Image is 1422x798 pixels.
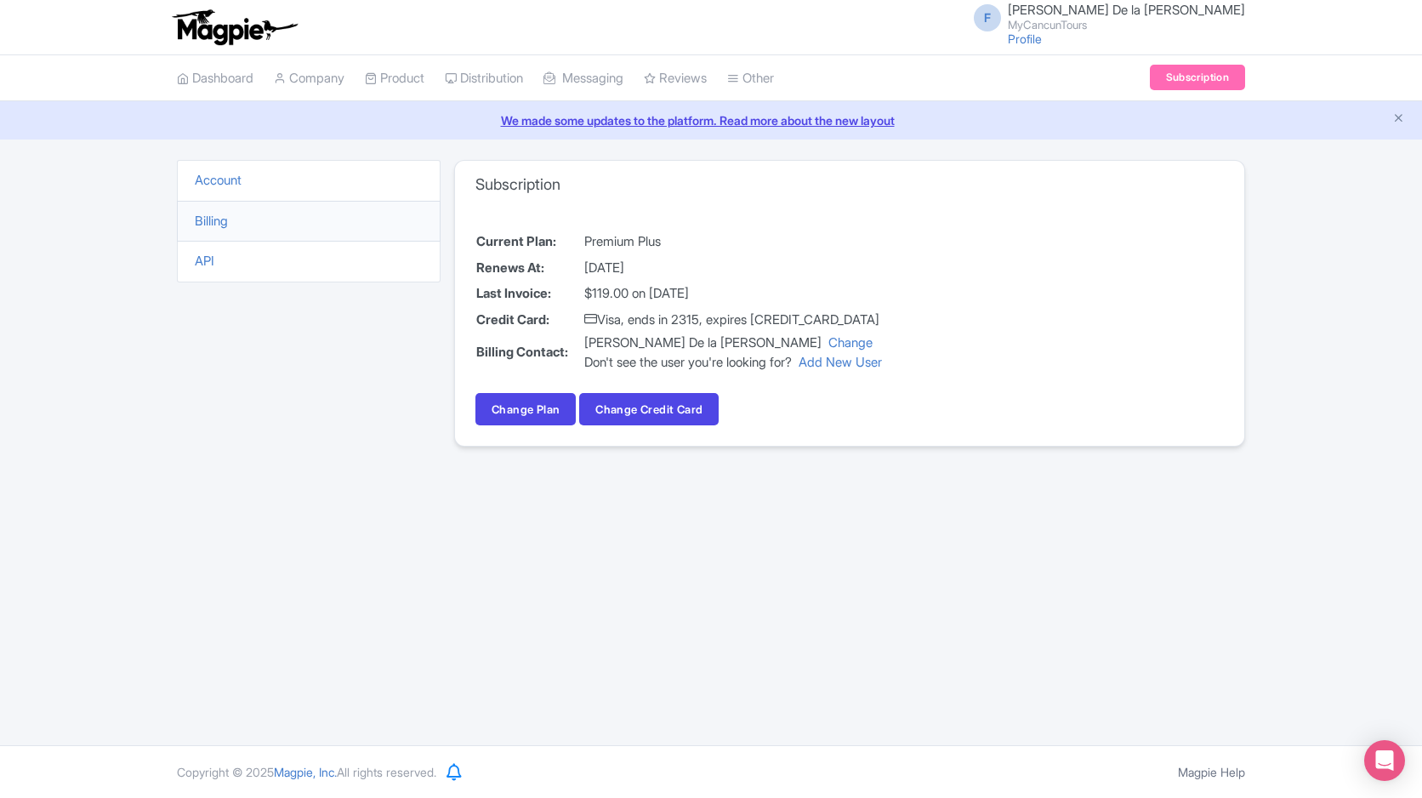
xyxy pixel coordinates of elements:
[167,763,447,781] div: Copyright © 2025 All rights reserved.
[195,213,228,229] a: Billing
[445,55,523,102] a: Distribution
[274,55,344,102] a: Company
[584,353,882,373] div: Don't see the user you're looking for?
[1008,31,1042,46] a: Profile
[799,354,882,370] a: Add New User
[475,307,583,333] th: Credit Card:
[1150,65,1245,90] a: Subscription
[475,333,583,373] th: Billing Contact:
[727,55,774,102] a: Other
[583,281,883,307] td: $119.00 on [DATE]
[644,55,707,102] a: Reviews
[10,111,1412,129] a: We made some updates to the platform. Read more about the new layout
[579,393,719,425] button: Change Credit Card
[583,307,883,333] td: Visa, ends in 2315, expires [CREDIT_CARD_DATA]
[583,333,883,373] td: [PERSON_NAME] De la [PERSON_NAME]
[583,255,883,282] td: [DATE]
[365,55,424,102] a: Product
[974,4,1001,31] span: F
[1178,765,1245,779] a: Magpie Help
[475,281,583,307] th: Last Invoice:
[195,253,214,269] a: API
[274,765,337,779] span: Magpie, Inc.
[168,9,300,46] img: logo-ab69f6fb50320c5b225c76a69d11143b.png
[475,255,583,282] th: Renews At:
[828,334,873,351] a: Change
[195,172,242,188] a: Account
[543,55,623,102] a: Messaging
[1392,110,1405,129] button: Close announcement
[1008,20,1245,31] small: MyCancunTours
[475,229,583,255] th: Current Plan:
[964,3,1245,31] a: F [PERSON_NAME] De la [PERSON_NAME] MyCancunTours
[1364,740,1405,781] div: Open Intercom Messenger
[1008,2,1245,18] span: [PERSON_NAME] De la [PERSON_NAME]
[475,393,576,425] a: Change Plan
[177,55,253,102] a: Dashboard
[583,229,883,255] td: Premium Plus
[475,175,560,194] h3: Subscription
